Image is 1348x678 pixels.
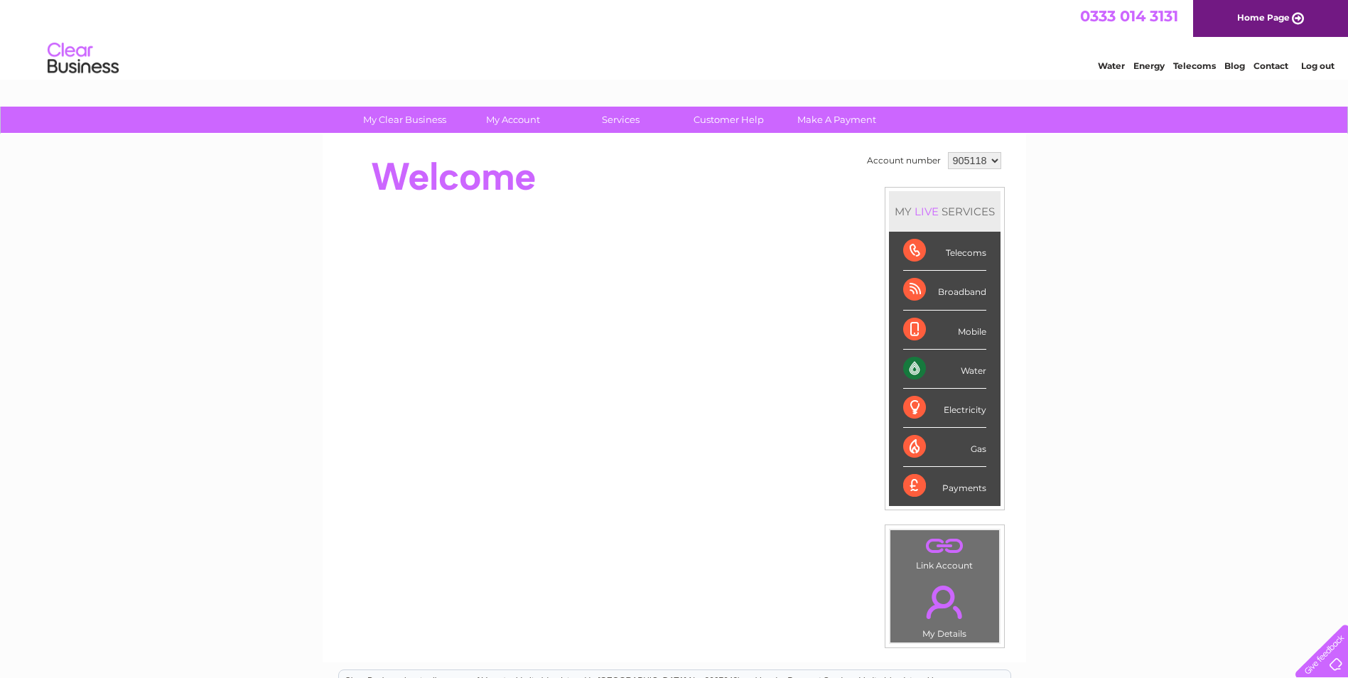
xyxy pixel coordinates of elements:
a: . [894,577,996,627]
div: Telecoms [903,232,986,271]
div: Electricity [903,389,986,428]
div: Mobile [903,311,986,350]
a: . [894,534,996,559]
div: Gas [903,428,986,467]
td: Link Account [890,529,1000,574]
div: LIVE [912,205,942,218]
a: Blog [1224,60,1245,71]
a: Customer Help [670,107,787,133]
div: Broadband [903,271,986,310]
a: Services [562,107,679,133]
a: Make A Payment [778,107,895,133]
td: My Details [890,574,1000,643]
a: Energy [1133,60,1165,71]
div: Water [903,350,986,389]
a: Contact [1253,60,1288,71]
div: MY SERVICES [889,191,1001,232]
a: Telecoms [1173,60,1216,71]
img: logo.png [47,37,119,80]
a: 0333 014 3131 [1080,7,1178,25]
a: My Account [454,107,571,133]
a: Log out [1301,60,1334,71]
a: My Clear Business [346,107,463,133]
a: Water [1098,60,1125,71]
td: Account number [863,149,944,173]
div: Clear Business is a trading name of Verastar Limited (registered in [GEOGRAPHIC_DATA] No. 3667643... [339,8,1010,69]
div: Payments [903,467,986,505]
